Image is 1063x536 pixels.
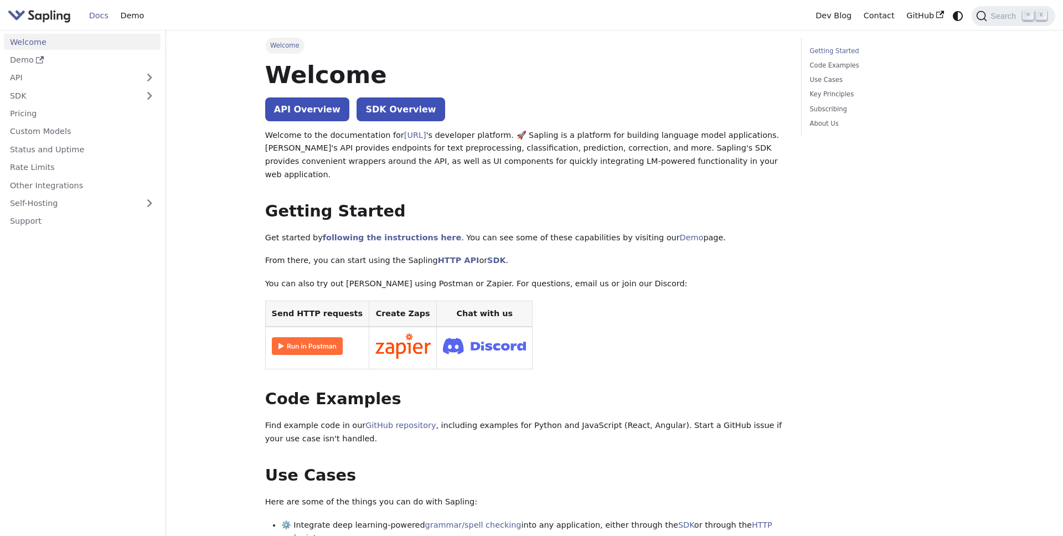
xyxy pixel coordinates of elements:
[487,256,505,265] a: SDK
[809,7,857,24] a: Dev Blog
[357,97,445,121] a: SDK Overview
[138,87,161,104] button: Expand sidebar category 'SDK'
[8,8,71,24] img: Sapling.ai
[858,7,901,24] a: Contact
[138,70,161,86] button: Expand sidebar category 'API'
[810,75,960,85] a: Use Cases
[1036,11,1047,20] kbd: K
[265,277,786,291] p: You can also try out [PERSON_NAME] using Postman or Zapier. For questions, email us or join our D...
[425,520,522,529] a: grammar/spell checking
[4,106,161,122] a: Pricing
[4,70,138,86] a: API
[272,337,343,355] img: Run in Postman
[4,213,161,229] a: Support
[680,233,704,242] a: Demo
[369,301,437,327] th: Create Zaps
[900,7,950,24] a: GitHub
[972,6,1055,26] button: Search (Command+K)
[265,254,786,267] p: From there, you can start using the Sapling or .
[987,12,1023,20] span: Search
[4,195,161,212] a: Self-Hosting
[8,8,75,24] a: Sapling.ai
[83,7,115,24] a: Docs
[678,520,694,529] a: SDK
[365,421,436,430] a: GitHub repository
[1023,11,1034,20] kbd: ⌘
[265,38,786,53] nav: Breadcrumbs
[375,333,431,359] img: Connect in Zapier
[4,52,161,68] a: Demo
[265,231,786,245] p: Get started by . You can see some of these capabilities by visiting our page.
[810,60,960,71] a: Code Examples
[115,7,150,24] a: Demo
[443,334,526,357] img: Join Discord
[4,177,161,193] a: Other Integrations
[810,46,960,56] a: Getting Started
[437,301,533,327] th: Chat with us
[323,233,461,242] a: following the instructions here
[4,87,138,104] a: SDK
[265,419,786,446] p: Find example code in our , including examples for Python and JavaScript (React, Angular). Start a...
[265,38,305,53] span: Welcome
[810,104,960,115] a: Subscribing
[265,202,786,221] h2: Getting Started
[4,159,161,176] a: Rate Limits
[4,34,161,50] a: Welcome
[4,141,161,157] a: Status and Uptime
[265,97,349,121] a: API Overview
[265,301,369,327] th: Send HTTP requests
[265,466,786,486] h2: Use Cases
[950,8,966,24] button: Switch between dark and light mode (currently system mode)
[265,129,786,182] p: Welcome to the documentation for 's developer platform. 🚀 Sapling is a platform for building lang...
[265,496,786,509] p: Here are some of the things you can do with Sapling:
[265,60,786,90] h1: Welcome
[810,118,960,129] a: About Us
[265,389,786,409] h2: Code Examples
[404,131,426,140] a: [URL]
[438,256,479,265] a: HTTP API
[4,123,161,140] a: Custom Models
[810,89,960,100] a: Key Principles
